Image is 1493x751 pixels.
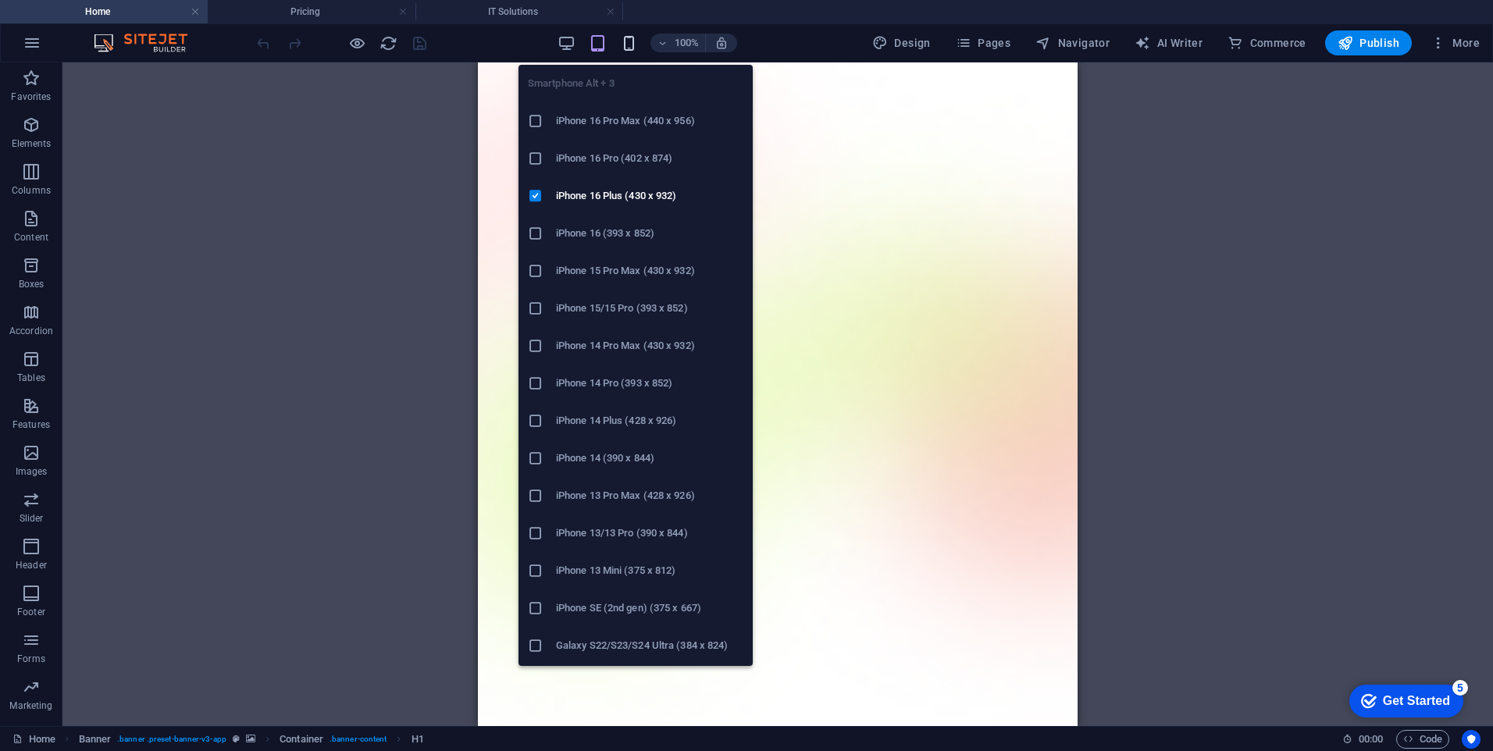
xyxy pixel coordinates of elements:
div: Design (Ctrl+Alt+Y) [866,30,937,55]
span: : [1370,733,1372,745]
h6: iPhone 13/13 Pro (390 x 844) [556,524,743,543]
p: Content [14,231,48,244]
h4: IT Solutions [415,3,623,20]
button: Code [1396,730,1449,749]
span: Navigator [1035,35,1110,51]
p: Favorites [11,91,51,103]
span: Code [1403,730,1442,749]
span: More [1431,35,1480,51]
p: Features [12,418,50,431]
button: Design [866,30,937,55]
p: Columns [12,184,51,197]
button: reload [379,34,397,52]
p: Slider [20,512,44,525]
h6: iPhone 13 Mini (375 x 812) [556,561,743,580]
div: 5 [116,3,131,19]
img: Editor Logo [90,34,207,52]
i: Reload page [379,34,397,52]
span: 00 00 [1359,730,1383,749]
h6: iPhone 16 (393 x 852) [556,224,743,243]
span: Publish [1338,35,1399,51]
h6: iPhone 16 Pro (402 x 874) [556,149,743,168]
span: Click to select. Double-click to edit [79,730,112,749]
h6: iPhone 14 (390 x 844) [556,449,743,468]
h6: iPhone 15/15 Pro (393 x 852) [556,299,743,318]
p: Forms [17,653,45,665]
h6: iPhone 13 Pro Max (428 x 926) [556,486,743,505]
h4: Pricing [208,3,415,20]
p: Footer [17,606,45,618]
h6: iPhone 14 Pro (393 x 852) [556,374,743,393]
h6: 100% [674,34,699,52]
h6: iPhone 14 Pro Max (430 x 932) [556,336,743,355]
span: Pages [956,35,1010,51]
div: Get Started 5 items remaining, 0% complete [12,8,126,41]
h6: iPhone 16 Pro Max (440 x 956) [556,112,743,130]
span: Click to select. Double-click to edit [280,730,323,749]
p: Boxes [19,278,45,290]
button: More [1424,30,1486,55]
button: Commerce [1221,30,1313,55]
span: AI Writer [1135,35,1203,51]
span: Click to select. Double-click to edit [412,730,424,749]
span: . banner .preset-banner-v3-app [117,730,226,749]
nav: breadcrumb [79,730,424,749]
a: Click to cancel selection. Double-click to open Pages [12,730,55,749]
h6: Session time [1342,730,1384,749]
h6: Galaxy S22/S23/S24 Ultra (384 x 824) [556,636,743,655]
i: This element contains a background [246,735,255,743]
h6: iPhone 16 Plus (430 x 932) [556,187,743,205]
button: Navigator [1029,30,1116,55]
button: Pages [950,30,1017,55]
div: Get Started [46,17,113,31]
button: Click here to leave preview mode and continue editing [347,34,366,52]
p: Accordion [9,325,53,337]
span: Design [872,35,931,51]
p: Elements [12,137,52,150]
button: 100% [650,34,706,52]
span: . banner-content [330,730,387,749]
p: Marketing [9,699,52,712]
p: Header [16,559,47,571]
p: Tables [17,372,45,384]
button: AI Writer [1128,30,1209,55]
p: Images [16,465,48,478]
i: On resize automatically adjust zoom level to fit chosen device. [714,36,729,50]
button: Usercentrics [1462,730,1481,749]
h6: iPhone 14 Plus (428 x 926) [556,411,743,430]
h6: iPhone 15 Pro Max (430 x 932) [556,262,743,280]
h6: iPhone SE (2nd gen) (375 x 667) [556,599,743,618]
i: This element is a customizable preset [233,735,240,743]
span: Commerce [1228,35,1306,51]
button: Publish [1325,30,1412,55]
